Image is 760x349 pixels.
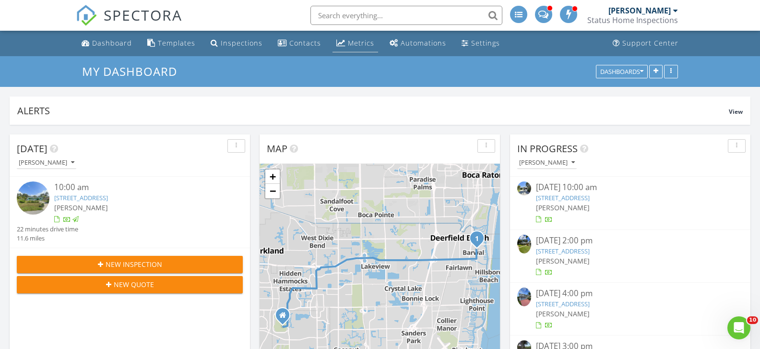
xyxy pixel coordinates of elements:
[536,181,724,193] div: [DATE] 10:00 am
[471,38,500,48] div: Settings
[517,181,743,224] a: [DATE] 10:00 am [STREET_ADDRESS] [PERSON_NAME]
[221,38,262,48] div: Inspections
[536,256,590,265] span: [PERSON_NAME]
[727,316,750,339] iframe: Intercom live chat
[54,193,108,202] a: [STREET_ADDRESS]
[283,315,288,321] div: 2701 NW 74th ave, margate FL 33063
[348,38,374,48] div: Metrics
[536,309,590,318] span: [PERSON_NAME]
[17,276,243,293] button: New Quote
[536,288,724,300] div: [DATE] 4:00 pm
[92,38,132,48] div: Dashboard
[609,35,682,52] a: Support Center
[729,108,743,116] span: View
[747,316,758,324] span: 10
[17,142,47,155] span: [DATE]
[332,35,378,52] a: Metrics
[17,156,76,169] button: [PERSON_NAME]
[274,35,325,52] a: Contacts
[587,15,678,25] div: Status Home Inspections
[536,203,590,212] span: [PERSON_NAME]
[54,181,224,193] div: 10:00 am
[517,288,531,306] img: 9316020%2Fcover_photos%2FsALPmZIDfmLCDyxqdPHw%2Fsmall.jpeg
[17,181,243,243] a: 10:00 am [STREET_ADDRESS] [PERSON_NAME] 22 minutes drive time 11.6 miles
[76,13,182,33] a: SPECTORA
[207,35,266,52] a: Inspections
[517,181,531,195] img: streetview
[265,184,280,198] a: Zoom out
[104,5,182,25] span: SPECTORA
[608,6,671,15] div: [PERSON_NAME]
[477,238,483,244] div: 1221 SE 5th Ct, Deerfield Beach, FL 33441
[475,236,479,242] i: 1
[78,35,136,52] a: Dashboard
[54,203,108,212] span: [PERSON_NAME]
[289,38,321,48] div: Contacts
[536,235,724,247] div: [DATE] 2:00 pm
[17,225,78,234] div: 22 minutes drive time
[536,300,590,308] a: [STREET_ADDRESS]
[517,235,531,253] img: 9299482%2Fcover_photos%2Ft51ao77TkVYnUOQ9h7iL%2Fsmall.jpeg
[106,259,162,269] span: New Inspection
[143,35,199,52] a: Templates
[114,279,154,289] span: New Quote
[17,234,78,243] div: 11.6 miles
[596,65,648,78] button: Dashboards
[401,38,446,48] div: Automations
[386,35,450,52] a: Automations (Advanced)
[536,193,590,202] a: [STREET_ADDRESS]
[536,247,590,255] a: [STREET_ADDRESS]
[82,63,185,79] a: My Dashboard
[517,235,743,277] a: [DATE] 2:00 pm [STREET_ADDRESS] [PERSON_NAME]
[267,142,287,155] span: Map
[622,38,678,48] div: Support Center
[76,5,97,26] img: The Best Home Inspection Software - Spectora
[158,38,195,48] div: Templates
[265,169,280,184] a: Zoom in
[310,6,502,25] input: Search everything...
[600,68,643,75] div: Dashboards
[17,104,729,117] div: Alerts
[517,288,743,330] a: [DATE] 4:00 pm [STREET_ADDRESS] [PERSON_NAME]
[517,142,578,155] span: In Progress
[17,256,243,273] button: New Inspection
[17,181,49,214] img: streetview
[458,35,504,52] a: Settings
[519,159,575,166] div: [PERSON_NAME]
[19,159,74,166] div: [PERSON_NAME]
[517,156,577,169] button: [PERSON_NAME]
